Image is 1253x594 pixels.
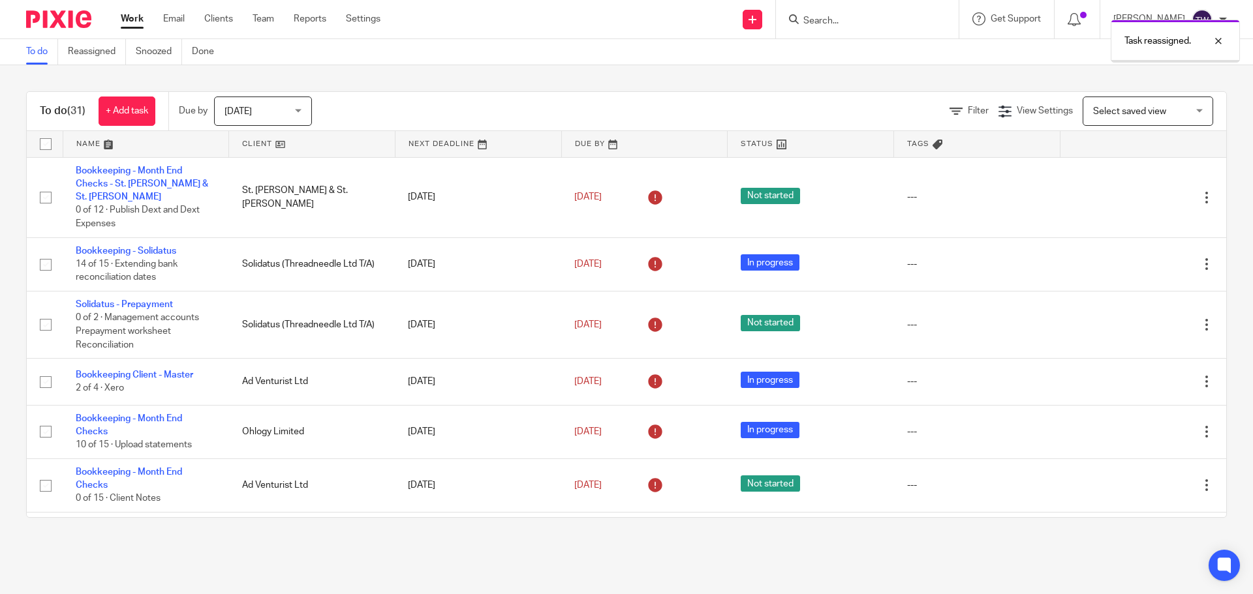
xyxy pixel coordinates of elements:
td: Ad Venturist Ltd [229,458,395,512]
a: Snoozed [136,39,182,65]
td: [DATE] [395,405,561,458]
td: St. [PERSON_NAME] & St. [PERSON_NAME] [229,157,395,237]
p: Task reassigned. [1124,35,1191,48]
span: [DATE] [574,192,602,201]
span: View Settings [1017,106,1073,115]
img: Pixie [26,10,91,28]
td: Solidatus (Threadneedle Ltd T/A) [229,237,395,291]
td: [DATE] [395,458,561,512]
a: Reassigned [68,39,126,65]
a: Bookkeeping - Month End Checks - St. [PERSON_NAME] & St. [PERSON_NAME] [76,166,208,202]
td: Ad Venturist Ltd [229,359,395,405]
div: --- [907,425,1047,438]
td: [DATE] [395,237,561,291]
td: St. [PERSON_NAME] & St. [PERSON_NAME] [229,512,395,592]
span: Not started [741,188,800,204]
span: 2 of 4 · Xero [76,383,124,393]
td: Solidatus (Threadneedle Ltd T/A) [229,291,395,359]
span: 0 of 15 · Client Notes [76,494,161,503]
a: Clients [204,12,233,25]
a: Solidatus - Prepayment [76,300,173,309]
td: [DATE] [395,512,561,592]
a: + Add task [99,97,155,126]
h1: To do [40,104,85,118]
span: 10 of 15 · Upload statements [76,440,192,449]
img: svg%3E [1192,9,1213,30]
span: Not started [741,475,800,492]
span: [DATE] [574,320,602,329]
a: To do [26,39,58,65]
span: In progress [741,422,799,438]
span: Tags [907,140,929,147]
span: [DATE] [224,107,252,116]
td: [DATE] [395,291,561,359]
td: Ohlogy Limited [229,405,395,458]
div: --- [907,479,1047,492]
span: [DATE] [574,427,602,436]
span: 14 of 15 · Extending bank reconciliation dates [76,260,178,282]
span: Not started [741,315,800,331]
span: Select saved view [1093,107,1166,116]
td: [DATE] [395,359,561,405]
div: --- [907,318,1047,331]
a: Settings [346,12,380,25]
a: Bookkeeping - Month End Checks [76,414,182,436]
p: Due by [179,104,208,117]
span: [DATE] [574,260,602,269]
a: Work [121,12,144,25]
span: [DATE] [574,377,602,386]
span: 0 of 12 · Publish Dext and Dext Expenses [76,206,200,229]
span: 0 of 2 · Management accounts Prepayment worksheet Reconciliation [76,314,199,349]
span: In progress [741,254,799,271]
a: Team [253,12,274,25]
div: --- [907,258,1047,271]
span: Filter [968,106,989,115]
a: Bookkeeping - Month End Checks [76,468,182,490]
a: Email [163,12,185,25]
td: [DATE] [395,157,561,237]
span: In progress [741,372,799,388]
span: [DATE] [574,481,602,490]
a: Done [192,39,224,65]
a: Bookkeeping Client - Master [76,370,193,379]
a: Reports [294,12,326,25]
span: (31) [67,106,85,116]
a: Bookkeeping - Solidatus [76,246,176,256]
div: --- [907,190,1047,203]
div: --- [907,375,1047,388]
